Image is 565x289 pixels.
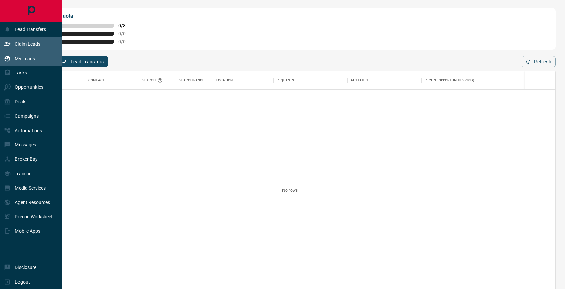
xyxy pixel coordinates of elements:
button: Refresh [522,56,556,67]
div: Location [213,71,273,90]
div: Requests [273,71,347,90]
div: AI Status [347,71,421,90]
span: 0 / 8 [118,23,133,28]
div: Recent Opportunities (30d) [421,71,525,90]
div: Search Range [179,71,205,90]
div: Name [25,71,85,90]
div: Contact [88,71,105,90]
div: Search Range [176,71,213,90]
div: Contact [85,71,139,90]
div: Search [142,71,164,90]
div: Recent Opportunities (30d) [425,71,474,90]
p: My Daily Quota [36,12,133,20]
span: 0 / 0 [118,39,133,44]
div: Location [216,71,233,90]
div: Requests [277,71,294,90]
span: 0 / 0 [118,31,133,36]
div: AI Status [351,71,368,90]
button: Lead Transfers [58,56,108,67]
